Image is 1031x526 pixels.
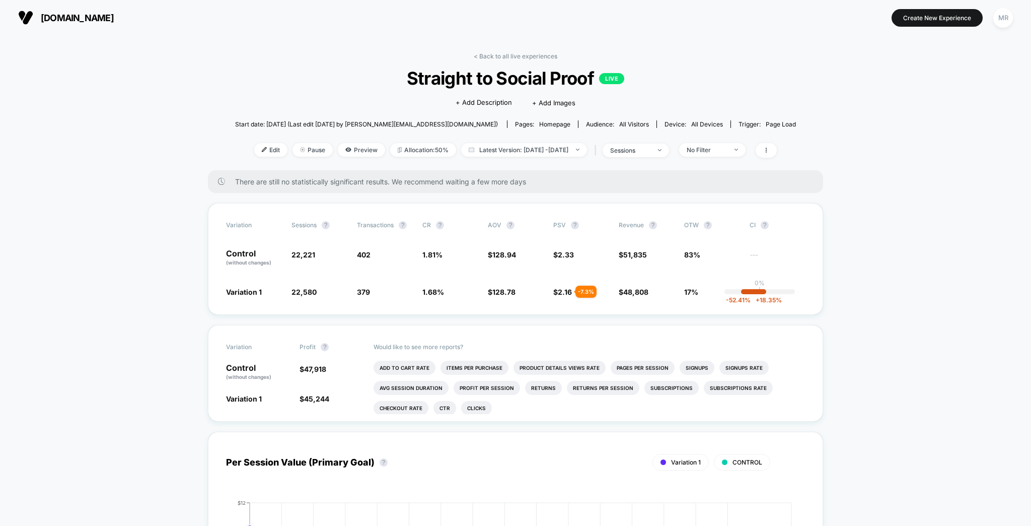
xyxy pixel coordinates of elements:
span: 83% [684,250,700,259]
span: $ [553,288,572,296]
span: 1.81 % [422,250,443,259]
button: ? [321,343,329,351]
button: [DOMAIN_NAME] [15,10,117,26]
button: ? [571,221,579,229]
span: 51,835 [623,250,647,259]
button: ? [704,221,712,229]
span: PSV [553,221,566,229]
p: Control [226,249,281,267]
p: | [759,287,761,294]
li: Subscriptions Rate [704,381,773,395]
button: ? [322,221,330,229]
span: Variation [226,221,281,229]
button: ? [506,221,514,229]
li: Avg Session Duration [374,381,449,395]
li: Returns [525,381,562,395]
span: 45,244 [304,394,329,403]
div: sessions [610,147,650,154]
li: Subscriptions [644,381,699,395]
img: end [300,147,305,152]
span: + Add Description [456,98,512,108]
span: $ [300,365,326,373]
span: There are still no statistically significant results. We recommend waiting a few more days [235,177,803,186]
li: Checkout Rate [374,401,428,415]
span: 402 [357,250,371,259]
button: MR [990,8,1016,28]
span: 128.94 [492,250,516,259]
span: 128.78 [492,288,515,296]
img: end [734,149,738,151]
div: Audience: [586,120,649,128]
button: ? [649,221,657,229]
button: ? [399,221,407,229]
span: all devices [691,120,723,128]
span: $ [553,250,574,259]
span: [DOMAIN_NAME] [41,13,114,23]
li: Pages Per Session [611,361,675,375]
img: rebalance [398,147,402,153]
span: $ [488,288,515,296]
span: + Add Images [532,99,575,107]
span: $ [619,288,648,296]
span: Edit [254,143,287,157]
div: Trigger: [739,120,796,128]
span: 47,918 [304,365,326,373]
li: Signups [680,361,714,375]
li: Clicks [461,401,492,415]
button: ? [380,458,388,467]
span: Variation 1 [226,288,262,296]
span: CR [422,221,431,229]
span: 2.16 [558,288,572,296]
span: Transactions [357,221,394,229]
div: - 7.3 % [575,286,597,298]
span: Device: [656,120,730,128]
span: Variation 1 [226,394,262,403]
span: Preview [338,143,385,157]
span: CONTROL [732,458,762,466]
button: ? [436,221,444,229]
span: Straight to Social Proof [263,68,768,89]
li: Returns Per Session [567,381,639,395]
span: 22,221 [291,250,315,259]
span: All Visitors [619,120,649,128]
button: Create New Experience [892,9,983,27]
span: Variation [226,343,281,351]
img: calendar [469,147,474,152]
img: end [658,149,661,151]
span: 379 [357,288,370,296]
button: ? [761,221,769,229]
span: (without changes) [226,374,271,380]
span: $ [619,250,647,259]
span: 1.68 % [422,288,444,296]
li: Ctr [433,401,456,415]
li: Items Per Purchase [440,361,508,375]
li: Add To Cart Rate [374,361,435,375]
span: $ [488,250,516,259]
span: CI [750,221,805,229]
span: Latest Version: [DATE] - [DATE] [461,143,587,157]
img: Visually logo [18,10,33,25]
span: Profit [300,343,316,351]
span: 2.33 [558,250,574,259]
div: Pages: [515,120,570,128]
span: homepage [539,120,570,128]
span: Allocation: 50% [390,143,456,157]
tspan: $12 [238,500,246,506]
img: edit [262,147,267,152]
li: Profit Per Session [454,381,520,395]
span: $ [300,394,329,403]
span: + [756,296,760,304]
span: 22,580 [291,288,317,296]
span: Revenue [619,221,644,229]
span: Page Load [766,120,796,128]
p: Control [226,364,289,381]
span: 18.35 % [751,296,782,304]
span: AOV [488,221,501,229]
span: Start date: [DATE] (Last edit [DATE] by [PERSON_NAME][EMAIL_ADDRESS][DOMAIN_NAME]) [235,120,498,128]
span: 17% [684,288,698,296]
span: OTW [684,221,740,229]
img: end [576,149,579,151]
a: < Back to all live experiences [474,52,557,60]
span: Variation 1 [671,458,701,466]
div: MR [993,8,1013,28]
